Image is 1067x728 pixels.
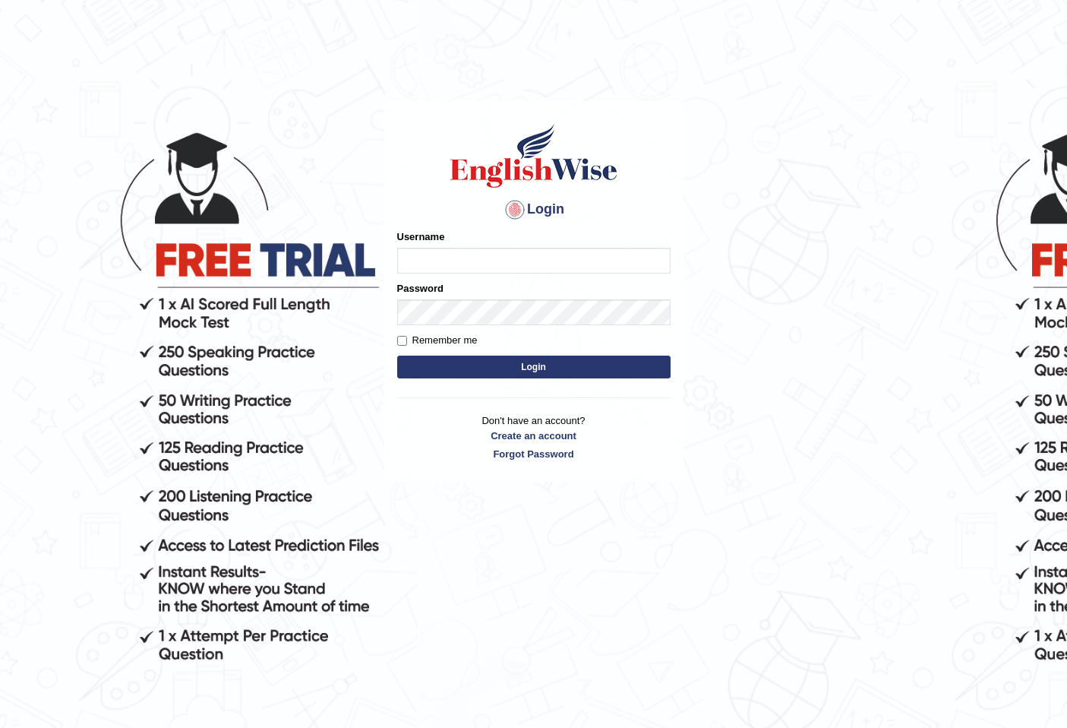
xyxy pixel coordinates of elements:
img: Logo of English Wise sign in for intelligent practice with AI [447,122,620,190]
label: Username [397,229,445,244]
p: Don't have an account? [397,413,671,461]
a: Forgot Password [397,447,671,461]
h4: Login [397,198,671,222]
label: Password [397,281,444,296]
button: Login [397,356,671,378]
input: Remember me [397,336,407,346]
label: Remember me [397,333,478,348]
a: Create an account [397,429,671,443]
